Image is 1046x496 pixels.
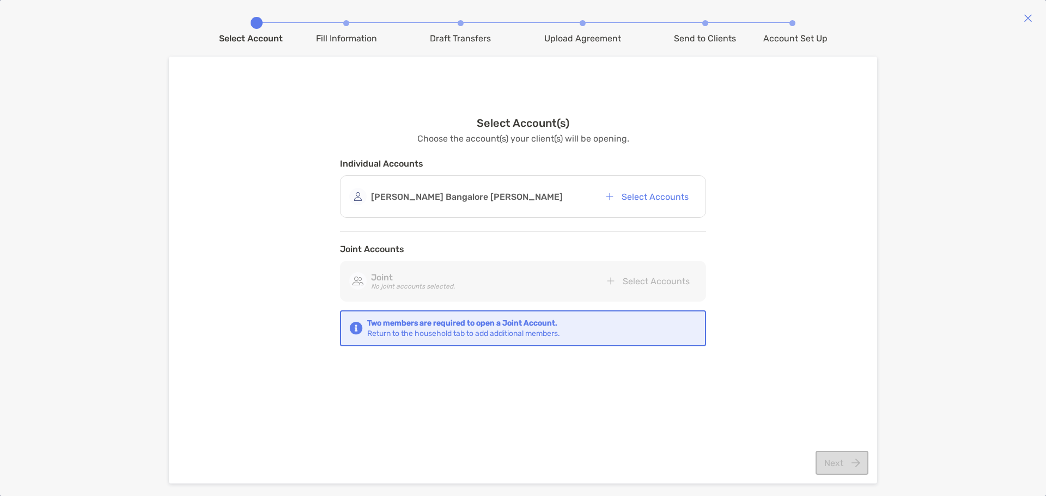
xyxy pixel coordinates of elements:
[371,192,563,202] strong: [PERSON_NAME] Bangalore [PERSON_NAME]
[340,244,706,254] h4: Joint Accounts
[544,33,621,44] div: Upload Agreement
[367,318,560,328] strong: Two members are required to open a Joint Account.
[349,272,367,290] img: avatar
[430,33,491,44] div: Draft Transfers
[674,33,736,44] div: Send to Clients
[477,117,569,130] h3: Select Account(s)
[350,322,363,335] img: Notification icon
[219,33,283,44] div: Select Account
[597,185,697,209] button: Select Accounts
[340,158,706,169] h4: Individual Accounts
[349,188,367,205] img: avatar
[367,318,560,339] div: Return to the household tab to add additional members.
[417,132,629,145] p: Choose the account(s) your client(s) will be opening.
[1024,14,1032,22] img: close modal
[371,272,393,283] strong: Joint
[316,33,377,44] div: Fill Information
[371,283,455,290] i: No joint accounts selected.
[763,33,828,44] div: Account Set Up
